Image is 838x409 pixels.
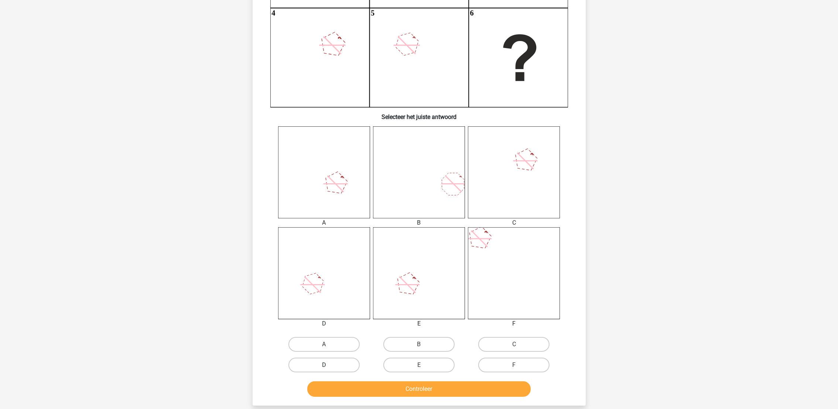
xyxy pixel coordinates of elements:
[478,337,550,352] label: C
[273,319,376,328] div: D
[367,218,471,227] div: B
[264,108,574,120] h6: Selecteer het juiste antwoord
[462,218,565,227] div: C
[383,358,455,372] label: E
[462,319,565,328] div: F
[478,358,550,372] label: F
[470,9,473,17] text: 6
[367,319,471,328] div: E
[307,381,531,397] button: Controleer
[271,9,275,17] text: 4
[383,337,455,352] label: B
[288,337,360,352] label: A
[371,9,374,17] text: 5
[288,358,360,372] label: D
[273,218,376,227] div: A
